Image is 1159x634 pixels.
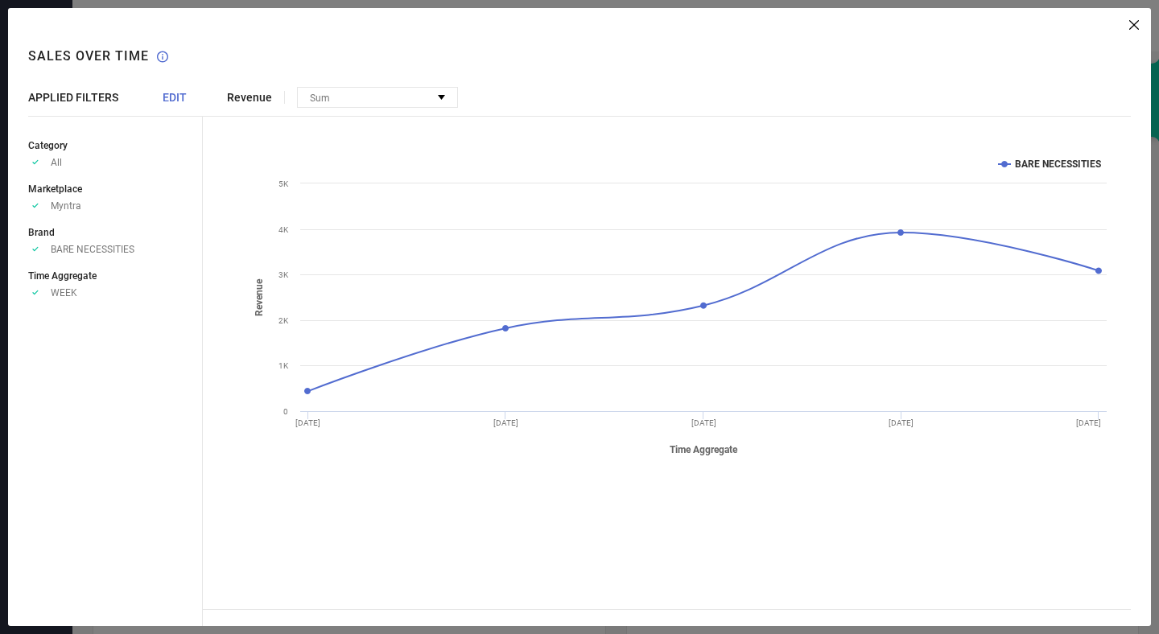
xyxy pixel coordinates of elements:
span: Category [28,140,68,151]
text: [DATE] [691,418,716,427]
tspan: Revenue [254,278,265,316]
tspan: Time Aggregate [670,444,738,455]
text: 3K [278,270,289,279]
text: [DATE] [1076,418,1101,427]
span: Brand [28,227,55,238]
span: Time Aggregate [28,270,97,282]
text: 5K [278,179,289,188]
span: Revenue [227,91,272,104]
span: Sum [310,93,330,104]
span: Marketplace [28,183,82,195]
h1: Sales over time [28,48,149,64]
text: 2K [278,316,289,325]
span: Myntra [51,200,81,212]
text: [DATE] [295,418,320,427]
span: WEEK [51,287,77,298]
text: 0 [283,407,288,416]
text: [DATE] [889,418,914,427]
text: 1K [278,361,289,370]
span: BARE NECESSITIES [51,244,134,255]
text: BARE NECESSITIES [1015,158,1101,170]
span: APPLIED FILTERS [28,91,118,104]
text: 4K [278,225,289,234]
span: EDIT [163,91,187,104]
span: All [51,157,62,168]
text: [DATE] [493,418,518,427]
